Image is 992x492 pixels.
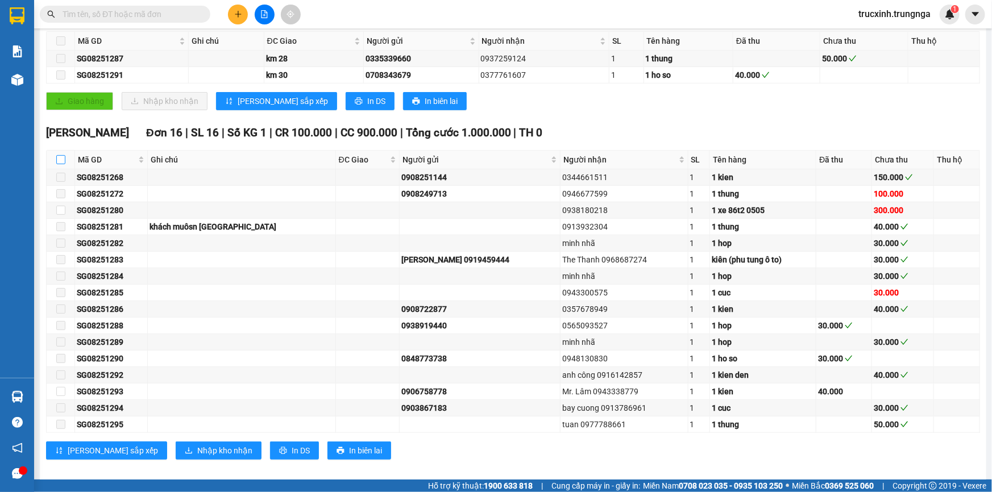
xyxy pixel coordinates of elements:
span: check [900,272,908,280]
div: SG08251283 [77,253,146,266]
span: Người gửi [402,153,549,166]
span: plus [234,10,242,18]
div: 30.000 [818,319,870,332]
span: printer [337,447,344,456]
div: anh công 0916142857 [562,369,686,381]
div: 1 [611,52,642,65]
span: search [47,10,55,18]
span: ⚪️ [786,483,789,488]
div: SG08251292 [77,369,146,381]
div: 30.000 [874,286,932,299]
th: Tên hàng [644,32,733,51]
div: tuan 0977788661 [562,418,686,431]
span: trucxinh.trungnga [849,7,940,21]
div: 1 [690,385,708,398]
div: 30.000 [874,402,932,414]
div: 0908251144 [401,171,558,184]
div: [PERSON_NAME] 0919459444 [401,253,558,266]
div: 1 hop [712,270,814,282]
span: TH 0 [520,126,543,139]
div: 1 [611,69,642,81]
span: printer [355,97,363,106]
div: 0908722877 [401,303,558,315]
span: Tổng cước 1.000.000 [406,126,511,139]
span: | [269,126,272,139]
div: 1 kien den [712,369,814,381]
span: Mã GD [78,35,177,47]
div: 1 [690,418,708,431]
span: check [849,55,857,62]
div: 1 hop [712,319,814,332]
td: SG08251272 [75,186,148,202]
button: printerIn biên lai [327,441,391,460]
div: 1 hop [712,336,814,348]
div: 150.000 [874,171,932,184]
span: aim [287,10,294,18]
th: Thu hộ [934,151,980,169]
button: printerIn biên lai [403,92,467,110]
span: caret-down [970,9,981,19]
button: printerIn DS [270,441,319,460]
div: 1 thung [712,187,814,200]
sup: 1 [951,5,959,13]
span: | [400,126,403,139]
div: 1 [690,402,708,414]
div: SG08251287 [77,52,186,65]
div: km 30 [266,69,362,81]
span: SL 16 [191,126,219,139]
div: 1 [690,336,708,348]
div: 0946677599 [562,187,686,200]
span: Người nhận [482,35,597,47]
div: SG08251290 [77,352,146,365]
span: check [900,239,908,247]
div: SG08251281 [77,220,146,233]
img: solution-icon [11,45,23,57]
input: Tìm tên, số ĐT hoặc mã đơn [63,8,197,20]
button: sort-ascending[PERSON_NAME] sắp xếp [46,441,167,460]
div: SG08251268 [77,171,146,184]
div: 1 [690,319,708,332]
span: In biên lai [425,95,458,107]
div: 1 hop [712,237,814,249]
div: 0906758778 [401,385,558,398]
th: Chưa thu [872,151,934,169]
span: [PERSON_NAME] sắp xếp [238,95,328,107]
td: SG08251293 [75,383,148,400]
div: SG08251294 [77,402,146,414]
div: 300.000 [874,204,932,216]
td: SG08251281 [75,219,148,235]
td: SG08251289 [75,334,148,351]
div: 0344661511 [562,171,686,184]
div: 50.000 [874,418,932,431]
span: | [185,126,188,139]
span: check [900,223,908,231]
div: 30.000 [874,270,932,282]
span: In DS [367,95,385,107]
div: 1 [690,187,708,200]
button: sort-ascending[PERSON_NAME] sắp xếp [216,92,337,110]
th: Đã thu [733,32,820,51]
div: 0708343679 [366,69,476,81]
img: warehouse-icon [11,74,23,86]
button: uploadGiao hàng [46,92,113,110]
span: copyright [929,482,937,490]
span: [PERSON_NAME] sắp xếp [68,444,158,457]
span: CC 900.000 [341,126,397,139]
th: Đã thu [816,151,872,169]
div: 40.000 [818,385,870,398]
div: 0848773738 [401,352,558,365]
div: 1 thung [712,418,814,431]
span: | [541,480,543,492]
div: 0938180218 [562,204,686,216]
span: check [905,173,913,181]
div: 40.000 [874,220,932,233]
td: SG08251287 [75,51,189,67]
span: download [185,447,193,456]
span: Nhập kho nhận [197,444,252,457]
div: kiên (phu tung ô to) [712,253,814,266]
button: caret-down [965,5,985,24]
div: 1 kien [712,303,814,315]
div: 1 kien [712,171,814,184]
div: 0937259124 [481,52,607,65]
div: 0913932304 [562,220,686,233]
